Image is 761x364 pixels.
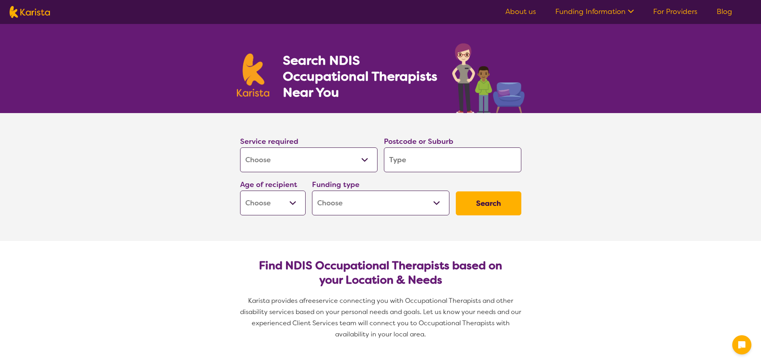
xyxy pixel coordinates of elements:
[240,137,298,146] label: Service required
[246,259,515,287] h2: Find NDIS Occupational Therapists based on your Location & Needs
[452,43,525,113] img: occupational-therapy
[240,180,297,189] label: Age of recipient
[505,7,536,16] a: About us
[384,147,521,172] input: Type
[717,7,732,16] a: Blog
[653,7,697,16] a: For Providers
[303,296,316,305] span: free
[555,7,634,16] a: Funding Information
[456,191,521,215] button: Search
[248,296,303,305] span: Karista provides a
[10,6,50,18] img: Karista logo
[240,296,523,338] span: service connecting you with Occupational Therapists and other disability services based on your p...
[283,52,438,100] h1: Search NDIS Occupational Therapists Near You
[384,137,453,146] label: Postcode or Suburb
[312,180,360,189] label: Funding type
[237,54,270,97] img: Karista logo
